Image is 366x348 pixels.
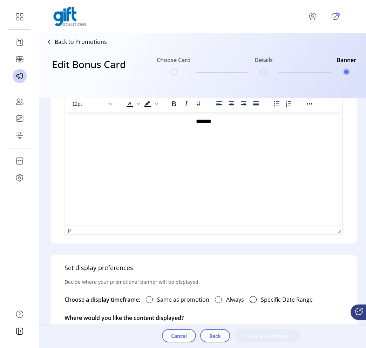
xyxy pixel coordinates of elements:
button: Justify [250,99,262,109]
img: logo [53,7,87,26]
div: Text color Black [124,99,141,109]
div: Background color Black [142,99,159,109]
button: Cancel [162,329,196,342]
button: Reveal or hide additional toolbar items [304,99,316,109]
span: 12pt [72,101,107,107]
button: Bullet list [271,99,283,109]
div: Press the Up and Down arrow keys to resize the editor. [335,226,342,234]
button: Align left [213,99,225,109]
div: p [68,227,71,233]
button: Underline [192,99,204,109]
iframe: Rich Text Area [65,112,342,226]
p: Decide where your promotional banner will be displayed. [65,273,200,291]
button: Align center [225,99,237,109]
button: Align right [238,99,250,109]
button: Font size 12pt [69,99,115,109]
label: Specific Date Range [261,295,313,304]
button: menu [299,8,330,25]
h3: Edit Bonus Card [52,57,126,86]
button: Back [200,329,230,342]
button: Italic [180,99,192,109]
button: Publisher Panel [330,11,341,22]
button: Numbered list [283,99,295,109]
label: Always [226,295,244,304]
div: Choose a display timeframe: [65,295,140,304]
h6: Banner [337,56,356,68]
span: Back [209,332,221,340]
button: Bold [168,99,180,109]
span: Cancel [171,332,187,340]
p: Where would you like the content displayed? [65,308,184,328]
p: Back to Promotions [55,38,107,46]
label: Same as promotion [157,295,209,304]
h5: Set display preferences [65,263,133,273]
